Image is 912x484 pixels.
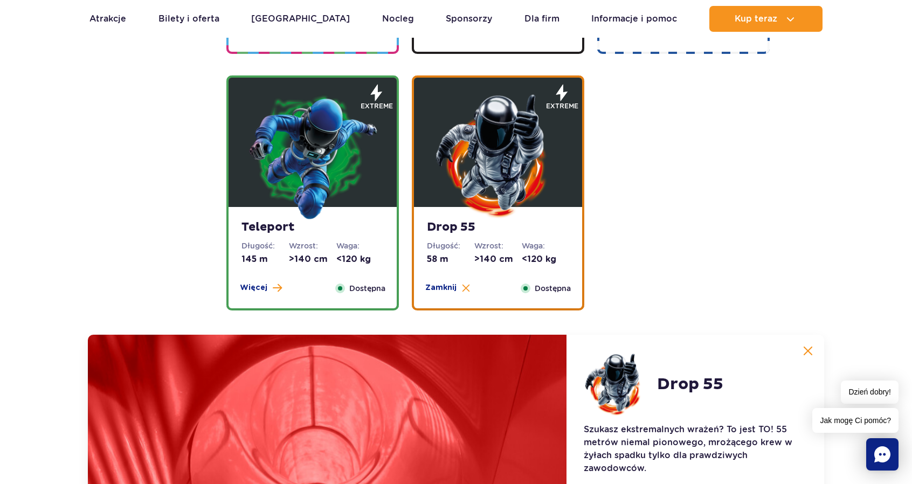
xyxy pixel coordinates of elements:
[240,282,267,293] span: Więcej
[425,282,457,293] span: Zamknij
[158,6,219,32] a: Bilety i oferta
[427,240,474,251] dt: Długość:
[474,253,522,265] dd: >140 cm
[546,101,578,111] span: extreme
[841,381,899,404] span: Dzień dobry!
[361,101,393,111] span: extreme
[524,6,559,32] a: Dla firm
[657,375,723,394] h2: Drop 55
[241,253,289,265] dd: 145 m
[735,14,777,24] span: Kup teraz
[89,6,126,32] a: Atrakcje
[336,240,384,251] dt: Waga:
[866,438,899,471] div: Chat
[289,240,336,251] dt: Wzrost:
[591,6,677,32] a: Informacje i pomoc
[336,253,384,265] dd: <120 kg
[446,6,492,32] a: Sponsorzy
[241,220,384,235] strong: Teleport
[382,6,414,32] a: Nocleg
[709,6,823,32] button: Kup teraz
[584,352,648,417] img: 683e9e24c5e48596947785.png
[289,253,336,265] dd: >140 cm
[584,423,807,475] p: Szukasz ekstremalnych wrażeń? To jest TO! 55 metrów niemal pionowego, mrożącego krew w żyłach spa...
[248,91,377,220] img: 683e9e16b5164260818783.png
[522,253,569,265] dd: <120 kg
[433,91,563,220] img: 683e9e24c5e48596947785.png
[535,282,571,294] span: Dostępna
[812,408,899,433] span: Jak mogę Ci pomóc?
[425,282,470,293] button: Zamknij
[474,240,522,251] dt: Wzrost:
[522,240,569,251] dt: Waga:
[427,220,569,235] strong: Drop 55
[240,282,282,293] button: Więcej
[427,253,474,265] dd: 58 m
[251,6,350,32] a: [GEOGRAPHIC_DATA]
[241,240,289,251] dt: Długość:
[349,282,385,294] span: Dostępna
